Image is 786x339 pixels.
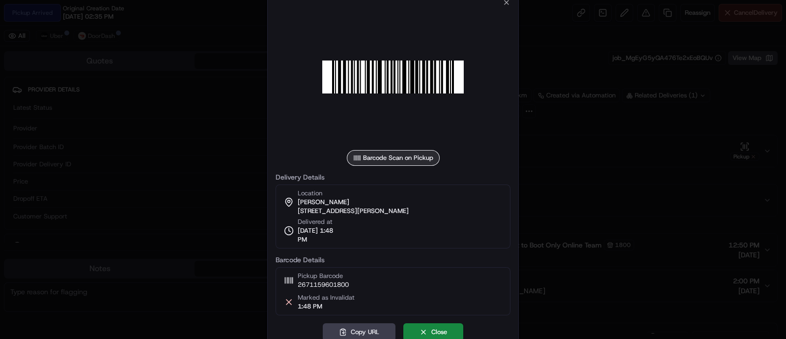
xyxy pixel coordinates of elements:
span: Marked as Invalid at [298,293,355,302]
img: barcode_scan_on_pickup image [322,6,464,148]
span: Pickup Barcode [298,272,349,280]
span: Delivered at [298,217,343,226]
span: 1:48 PM [298,302,355,311]
span: [DATE] 1:48 PM [298,226,343,244]
span: 2671159601800 [298,280,349,289]
span: [STREET_ADDRESS][PERSON_NAME] [298,207,409,216]
label: Delivery Details [276,174,510,181]
div: Barcode Scan on Pickup [347,150,440,166]
span: [PERSON_NAME] [298,198,349,207]
label: Barcode Details [276,256,510,263]
span: Location [298,189,322,198]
